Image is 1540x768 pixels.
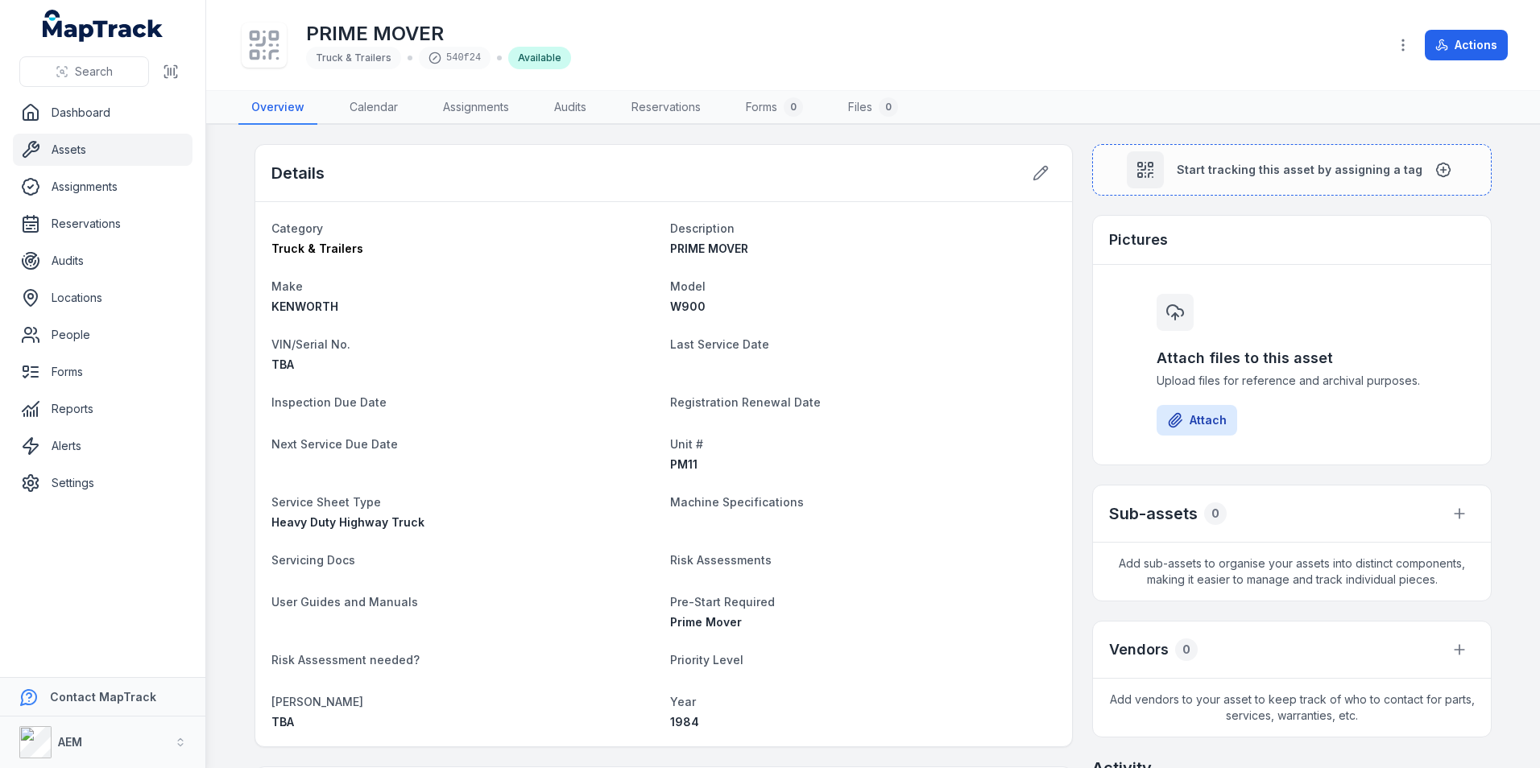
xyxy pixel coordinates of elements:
span: Last Service Date [670,337,769,351]
a: Forms0 [733,91,816,125]
span: Truck & Trailers [271,242,363,255]
div: 0 [1175,638,1198,661]
button: Attach [1157,405,1237,436]
a: Forms [13,356,192,388]
a: Settings [13,467,192,499]
span: Priority Level [670,653,743,667]
span: Registration Renewal Date [670,395,821,409]
button: Actions [1425,30,1508,60]
div: 0 [784,97,803,117]
a: Locations [13,282,192,314]
a: Reports [13,393,192,425]
span: Category [271,221,323,235]
a: Assignments [13,171,192,203]
span: Unit # [670,437,703,451]
div: 0 [879,97,898,117]
span: Make [271,279,303,293]
h3: Pictures [1109,229,1168,251]
span: 1984 [670,715,699,729]
h1: PRIME MOVER [306,21,571,47]
span: TBA [271,357,294,371]
a: Assignments [430,91,522,125]
span: W900 [670,299,706,313]
button: Search [19,56,149,87]
a: People [13,319,192,351]
span: Year [670,695,696,708]
h2: Details [271,162,325,184]
span: Risk Assessments [670,553,772,567]
h2: Sub-assets [1109,502,1198,525]
span: [PERSON_NAME] [271,695,363,708]
span: Add vendors to your asset to keep track of who to contact for parts, services, warranties, etc. [1093,679,1491,737]
span: Search [75,64,113,80]
span: Truck & Trailers [316,52,391,64]
span: Heavy Duty Highway Truck [271,515,424,529]
span: Upload files for reference and archival purposes. [1157,373,1427,389]
div: 540f24 [419,47,491,69]
a: Audits [13,245,192,277]
span: Pre-Start Required [670,595,775,609]
div: 0 [1204,502,1227,525]
a: MapTrack [43,10,164,42]
strong: Contact MapTrack [50,690,156,704]
span: User Guides and Manuals [271,595,418,609]
span: PM11 [670,457,698,471]
a: Reservations [13,208,192,240]
span: Model [670,279,706,293]
span: Prime Mover [670,615,742,629]
a: Reservations [619,91,714,125]
button: Start tracking this asset by assigning a tag [1092,144,1492,196]
span: KENWORTH [271,299,338,313]
a: Alerts [13,430,192,462]
h3: Attach files to this asset [1157,347,1427,370]
span: Machine Specifications [670,495,804,509]
span: Description [670,221,735,235]
a: Calendar [337,91,411,125]
span: VIN/Serial No. [271,337,350,351]
a: Assets [13,134,192,166]
a: Files0 [835,91,911,125]
span: Start tracking this asset by assigning a tag [1177,162,1422,178]
span: Servicing Docs [271,553,355,567]
span: Risk Assessment needed? [271,653,420,667]
span: Next Service Due Date [271,437,398,451]
a: Dashboard [13,97,192,129]
span: Inspection Due Date [271,395,387,409]
span: TBA [271,715,294,729]
span: Service Sheet Type [271,495,381,509]
a: Overview [238,91,317,125]
h3: Vendors [1109,638,1169,661]
span: PRIME MOVER [670,242,748,255]
span: Add sub-assets to organise your assets into distinct components, making it easier to manage and t... [1093,543,1491,601]
a: Audits [541,91,599,125]
strong: AEM [58,735,82,749]
div: Available [508,47,571,69]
